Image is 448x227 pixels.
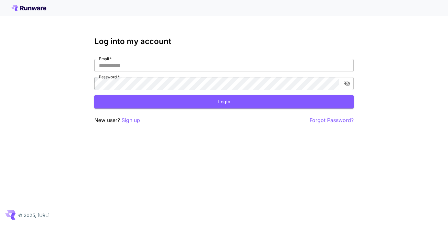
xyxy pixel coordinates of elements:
label: Email [99,56,112,62]
h3: Log into my account [94,37,354,46]
button: Forgot Password? [310,116,354,124]
button: Sign up [122,116,140,124]
p: © 2025, [URL] [18,212,50,219]
label: Password [99,74,120,80]
p: New user? [94,116,140,124]
button: Login [94,95,354,108]
button: toggle password visibility [341,78,353,89]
